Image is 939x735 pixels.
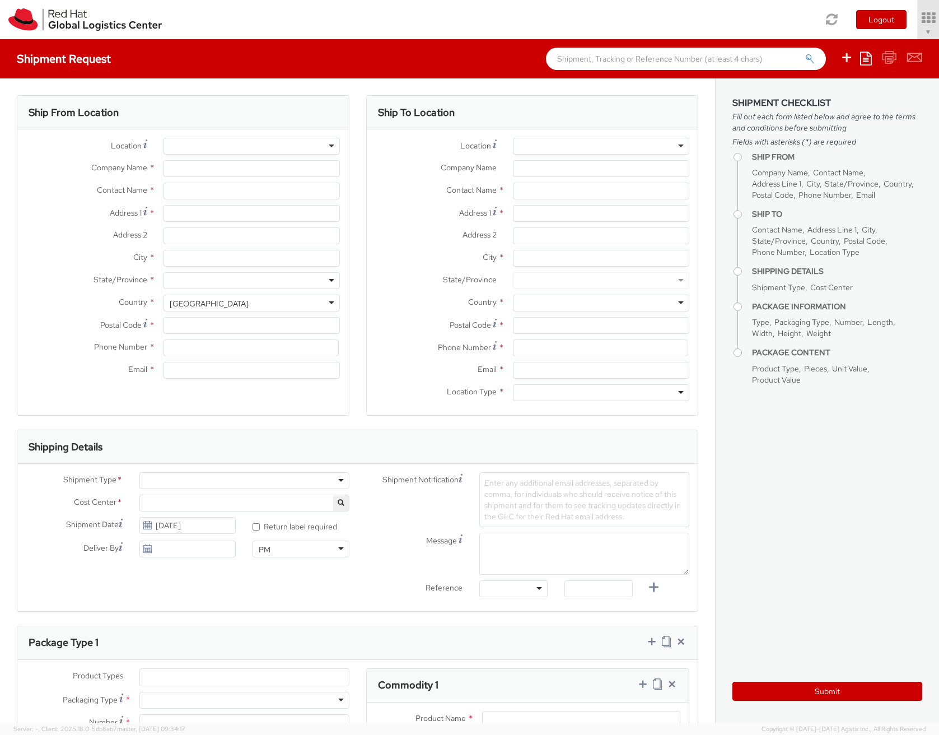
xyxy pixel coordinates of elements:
span: Address 1 [459,208,491,218]
span: Location Type [810,247,859,257]
span: City [133,252,147,262]
h4: Shipping Details [752,267,922,276]
span: City [483,252,497,262]
span: State/Province [443,275,497,285]
input: Return label required [253,523,260,531]
span: Packaging Type [63,695,118,705]
span: Width [752,328,773,338]
span: Country [811,236,839,246]
h4: Package Information [752,303,922,311]
span: Address 2 [463,230,497,240]
h3: Package Type 1 [29,637,99,648]
span: Number [89,717,118,727]
span: State/Province [752,236,806,246]
span: master, [DATE] 09:34:17 [117,725,185,733]
span: Address Line 1 [752,179,801,189]
span: Postal Code [100,320,142,330]
span: Unit Value [832,364,867,374]
span: City [806,179,820,189]
span: Company Name [441,162,497,173]
h4: Package Content [752,348,922,357]
button: Logout [856,10,907,29]
span: Company Name [752,168,808,178]
span: Product Types [73,671,123,681]
span: State/Province [825,179,879,189]
span: , [38,725,40,733]
span: Shipment Type [752,282,805,292]
span: Country [884,179,912,189]
span: Contact Name [446,185,497,195]
span: Shipment Date [66,519,119,531]
input: Shipment, Tracking or Reference Number (at least 4 chars) [546,48,826,70]
span: Fields with asterisks (*) are required [732,136,922,147]
span: Client: 2025.18.0-5db8ab7 [41,725,185,733]
span: Deliver By [83,542,119,554]
span: Length [867,317,893,327]
h4: Shipment Request [17,53,111,65]
span: Type [752,317,769,327]
span: Reference [426,583,463,593]
span: Contact Name [813,168,863,178]
span: Contact Name [752,225,802,235]
span: Email [128,364,147,374]
span: Shipment Type [63,474,116,487]
span: Product Value [752,375,801,385]
button: Submit [732,682,922,701]
span: Company Name [91,162,147,173]
span: Pieces [804,364,827,374]
span: State/Province [94,275,147,285]
span: Email [856,190,875,200]
span: Enter any additional email addresses, separated by comma, for individuals who should receive noti... [484,478,681,522]
span: Copyright © [DATE]-[DATE] Agistix Inc., All Rights Reserved [762,725,926,734]
h3: Commodity 1 [378,680,438,691]
span: Postal Code [752,190,793,200]
img: rh-logistics-00dfa346123c4ec078e1.svg [8,8,162,31]
span: Postal Code [450,320,491,330]
span: Country [468,297,497,307]
span: Phone Number [798,190,851,200]
div: PM [259,544,270,555]
span: Product Name [415,713,466,723]
span: Message [426,536,457,546]
span: Height [778,328,801,338]
span: Location Type [447,387,497,397]
h3: Shipping Details [29,441,102,453]
span: Product Type [752,364,799,374]
span: Phone Number [752,247,805,257]
span: ▼ [925,27,932,36]
h3: Ship To Location [378,107,455,118]
h3: Ship From Location [29,107,119,118]
span: Shipment Notification [382,474,459,486]
span: Phone Number [94,342,147,352]
span: Postal Code [844,236,885,246]
span: Cost Center [74,496,116,509]
h4: Ship To [752,210,922,218]
span: Weight [806,328,831,338]
span: Packaging Type [774,317,829,327]
div: [GEOGRAPHIC_DATA] [170,298,249,309]
span: Contact Name [97,185,147,195]
span: Country [119,297,147,307]
span: Address 1 [110,208,142,218]
span: Number [834,317,862,327]
span: Address 2 [113,230,147,240]
span: City [862,225,875,235]
span: Phone Number [438,342,491,352]
span: Address Line 1 [807,225,857,235]
label: Return label required [253,519,339,532]
span: Cost Center [810,282,853,292]
span: Email [478,364,497,374]
span: Server: - [13,725,40,733]
span: Fill out each form listed below and agree to the terms and conditions before submitting [732,111,922,133]
span: Location [111,141,142,151]
h3: Shipment Checklist [732,98,922,108]
span: Location [460,141,491,151]
h4: Ship From [752,153,922,161]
